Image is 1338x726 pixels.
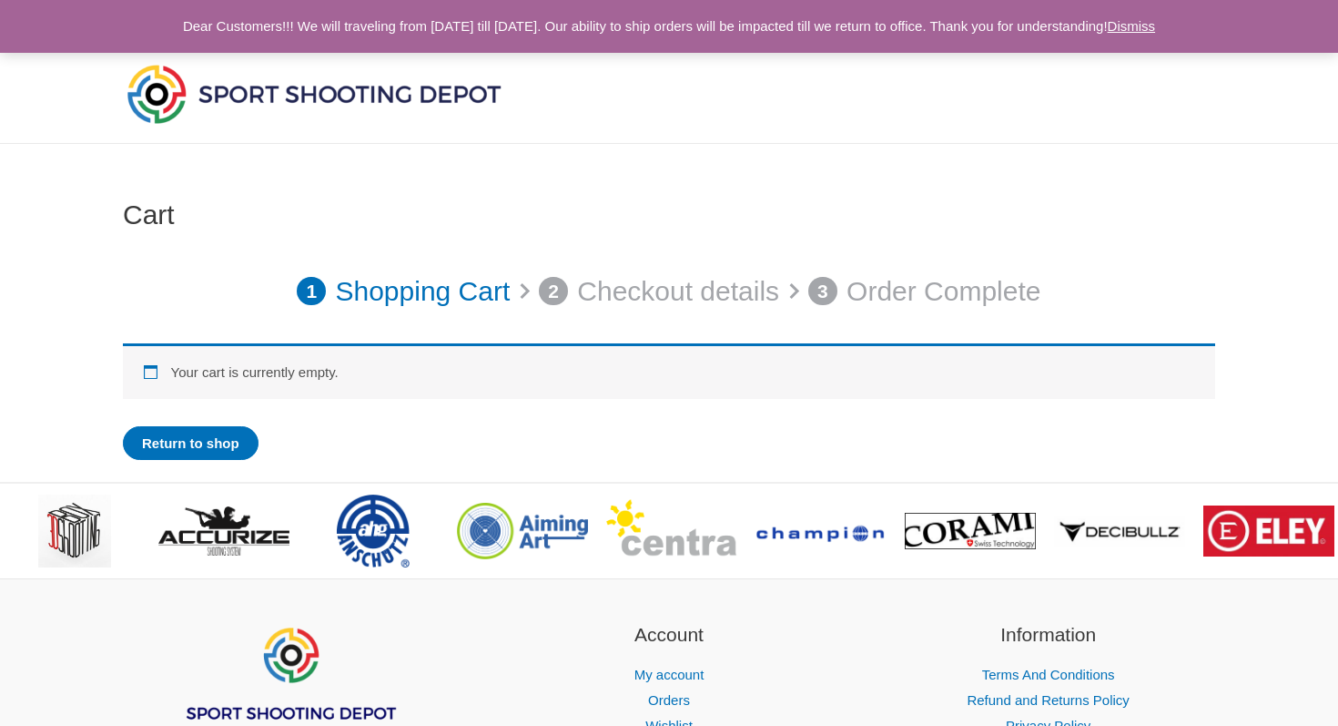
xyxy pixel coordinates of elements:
[539,266,779,317] a: 2 Checkout details
[648,692,690,708] a: Orders
[577,266,779,317] p: Checkout details
[967,692,1129,708] a: Refund and Returns Policy
[881,620,1215,649] h2: Information
[335,266,510,317] p: Shopping Cart
[123,199,1215,231] h1: Cart
[123,426,258,460] a: Return to shop
[502,620,836,649] h2: Account
[539,277,568,306] span: 2
[1203,506,1334,557] img: brand logo
[982,667,1115,682] a: Terms And Conditions
[297,277,326,306] span: 1
[1108,18,1156,34] a: Dismiss
[123,60,505,128] img: Sport Shooting Depot
[297,266,510,317] a: 1 Shopping Cart
[123,343,1215,399] div: Your cart is currently empty.
[634,667,704,682] a: My account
